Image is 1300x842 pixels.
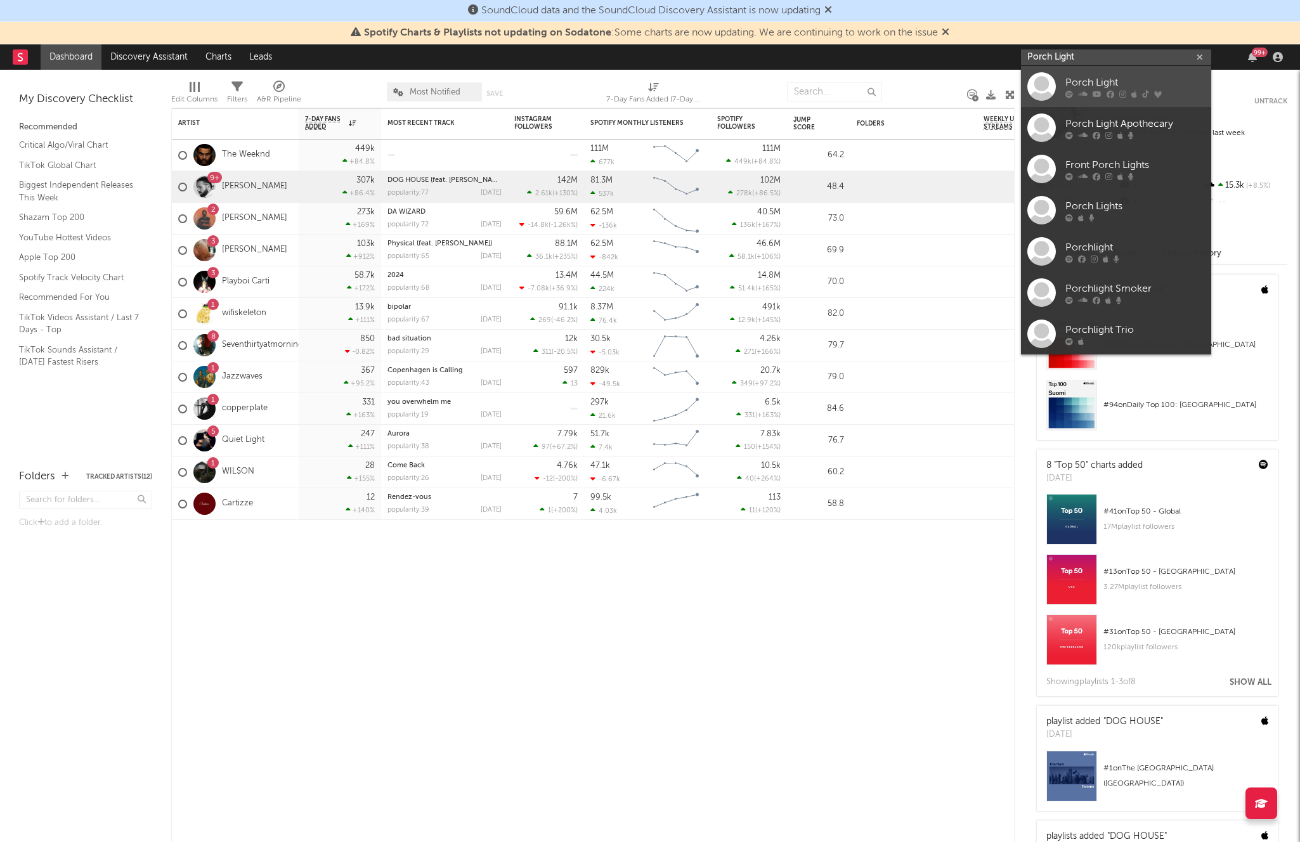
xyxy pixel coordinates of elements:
div: Spotify Monthly Listeners [590,119,686,127]
a: you overwhelm me [387,399,451,406]
div: -- [1203,194,1287,210]
a: Porch Light Apothecary [1021,107,1211,148]
div: Spotify Followers [717,115,762,131]
div: 21.6k [590,411,616,420]
div: popularity: 77 [387,190,429,197]
div: 3.27M playlist followers [1103,580,1268,595]
div: popularity: 29 [387,348,429,355]
a: Spotify Track Velocity Chart [19,271,140,285]
div: [DATE] [481,221,502,228]
span: +86.5 % [754,190,779,197]
div: ( ) [741,506,781,514]
span: Weekly US Streams [984,115,1028,131]
div: popularity: 26 [387,475,429,482]
input: Search for artists [1021,49,1211,65]
div: 15.3k [1203,178,1287,194]
div: 64.2 [793,148,844,163]
span: Most Notified [410,88,460,96]
div: Porch Lights [1065,198,1205,214]
span: 2.61k [535,190,552,197]
input: Search... [787,82,882,101]
div: [DATE] [481,348,502,355]
div: ( ) [726,157,781,165]
svg: Chart title [647,393,705,425]
div: 111M [590,145,609,153]
a: [PERSON_NAME] [222,181,287,192]
div: 829k [590,366,609,375]
div: 81.3M [590,176,613,185]
span: +154 % [757,444,779,451]
a: "DOG HOUSE" [1103,717,1163,726]
span: +106 % [757,254,779,261]
div: +140 % [346,506,375,514]
div: 7.83k [760,430,781,438]
a: 2024 [387,272,404,279]
div: A&R Pipeline [257,92,301,107]
span: +163 % [757,412,779,419]
span: +8.5 % [1244,183,1270,190]
span: +165 % [757,285,779,292]
div: 14.8M [758,271,781,280]
div: 76.4k [590,316,617,325]
div: # 13 on Top 50 - [GEOGRAPHIC_DATA] [1103,564,1268,580]
a: "DOG HOUSE" [1107,832,1167,841]
div: Folders [857,120,952,127]
div: +172 % [347,284,375,292]
div: -136k [590,221,617,230]
div: 7 [573,493,578,502]
div: 850 [360,335,375,343]
a: Quiet Light [222,435,264,446]
a: copperplate [222,403,268,414]
span: +167 % [757,222,779,229]
div: you overwhelm me [387,399,502,406]
div: -5.03k [590,348,620,356]
div: +155 % [347,474,375,483]
span: -200 % [555,476,576,483]
div: 2024 [387,272,502,279]
div: [DATE] [481,316,502,323]
div: +111 % [348,316,375,324]
div: ( ) [527,189,578,197]
div: 12 [367,493,375,502]
a: TikTok Videos Assistant / Last 7 Days - Top [19,311,140,337]
div: 7.79k [557,430,578,438]
div: 224k [590,285,614,293]
div: ( ) [519,221,578,229]
div: +169 % [346,221,375,229]
div: 307k [356,176,375,185]
div: 69.9 [793,243,844,258]
div: 7-Day Fans Added (7-Day Fans Added) [606,76,701,113]
div: 47.1k [590,462,610,470]
div: 79.7 [793,338,844,353]
a: Discovery Assistant [101,44,197,70]
svg: Chart title [647,330,705,361]
div: 6.5k [765,398,781,406]
span: 269 [538,317,551,324]
div: ( ) [530,316,578,324]
a: Front Porch Lights [1021,148,1211,190]
div: 12k [565,335,578,343]
div: ( ) [732,221,781,229]
span: 7-Day Fans Added [305,115,346,131]
span: +166 % [757,349,779,356]
div: Folders [19,469,55,484]
div: [DATE] [481,253,502,260]
span: 150 [744,444,755,451]
div: Showing playlist s 1- 3 of 8 [1046,675,1136,690]
div: popularity: 65 [387,253,429,260]
div: 59.6M [554,208,578,216]
div: 491k [762,303,781,311]
a: Playboi Carti [222,276,270,287]
div: ( ) [736,347,781,356]
span: : Some charts are now updating. We are continuing to work on the issue [364,28,938,38]
a: Porch Light [1021,66,1211,107]
div: 44.5M [590,271,614,280]
svg: Chart title [647,203,705,235]
div: A&R Pipeline [257,76,301,113]
div: popularity: 43 [387,380,429,387]
div: Porchlight Smoker [1065,281,1205,296]
div: # 31 on Top 50 - [GEOGRAPHIC_DATA] [1103,625,1268,640]
div: Edit Columns [171,76,218,113]
a: DA WIZARD [387,209,426,216]
div: 51.7k [590,430,609,438]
